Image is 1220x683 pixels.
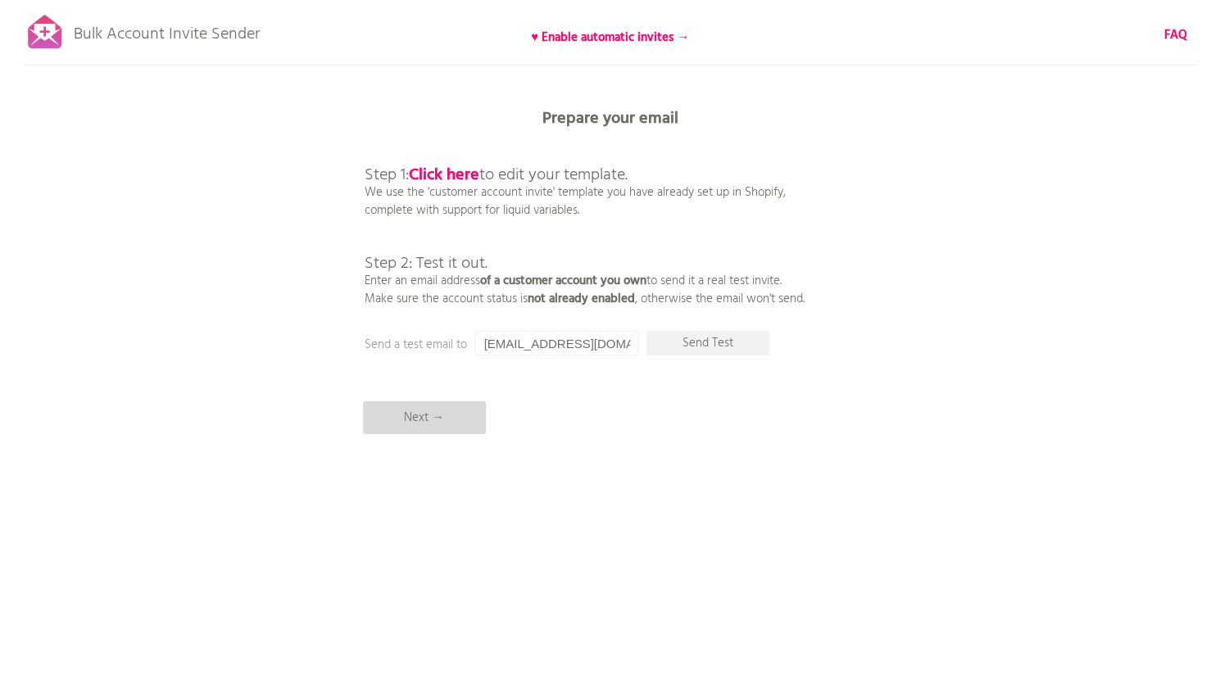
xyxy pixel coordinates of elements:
a: Click here [409,162,479,188]
p: We use the 'customer account invite' template you have already set up in Shopify, complete with s... [365,131,805,308]
span: Step 1: to edit your template. [365,162,628,188]
p: Send Test [646,331,769,355]
p: Next → [363,401,486,434]
b: of a customer account you own [480,271,646,291]
b: ♥ Enable automatic invites → [531,28,689,47]
a: FAQ [1164,26,1187,44]
b: FAQ [1164,25,1187,45]
span: Step 2: Test it out. [365,251,488,277]
b: Prepare your email [542,106,678,132]
b: not already enabled [528,289,635,309]
p: Bulk Account Invite Sender [74,10,260,51]
p: Send a test email to [365,336,692,354]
